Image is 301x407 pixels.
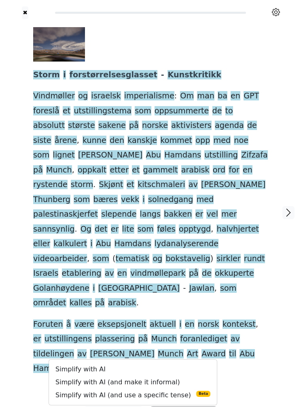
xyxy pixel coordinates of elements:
[153,254,162,264] span: og
[33,136,51,146] span: siste
[213,165,225,175] span: ord
[33,268,58,279] span: Israels
[33,298,66,308] span: området
[95,224,108,234] span: det
[164,150,201,160] span: Hamdans
[81,224,91,234] span: Og
[216,254,240,264] span: sirkler
[216,224,259,234] span: halvhjertet
[155,106,209,116] span: oppsummerte
[33,121,65,131] span: absolutt
[247,121,257,131] span: de
[108,298,136,308] span: arabisk
[130,268,186,279] span: vindmøllepark
[195,209,203,219] span: er
[189,180,198,190] span: av
[220,283,236,294] span: som
[78,150,142,160] span: [PERSON_NAME]
[90,349,154,359] span: [PERSON_NAME]
[72,165,74,175] span: ,
[49,376,217,389] a: Simplify with AI (and make it informal)
[195,136,210,146] span: opp
[91,91,121,101] span: israelsk
[196,391,210,397] span: Beta
[146,150,161,160] span: Abu
[138,334,148,344] span: på
[240,349,254,359] span: Abu
[140,209,161,219] span: langs
[63,106,70,116] span: et
[116,254,150,264] span: tematisk
[46,165,72,175] span: Munch
[68,121,95,131] span: største
[180,334,227,344] span: foranlediget
[179,224,211,234] span: opptygd
[142,121,168,131] span: norske
[33,320,63,330] span: Foruten
[225,106,233,116] span: to
[165,254,210,264] span: bokstavelig
[33,91,75,101] span: Vindmøller
[110,136,124,146] span: den
[215,121,244,131] span: agenda
[74,320,94,330] span: være
[181,165,210,175] span: arabisk
[160,136,192,146] span: kommet
[179,320,181,330] span: i
[201,180,265,190] span: [PERSON_NAME]
[161,70,164,80] span: -
[157,224,176,234] span: føles
[78,91,88,101] span: og
[221,209,237,219] span: mer
[98,320,146,330] span: eksepsjonelt
[49,359,217,405] div: Listen
[74,195,90,205] span: som
[229,165,239,175] span: for
[256,320,258,330] span: ,
[98,283,180,294] span: [GEOGRAPHIC_DATA]
[99,180,123,190] span: Skjønt
[87,254,89,264] span: ,
[53,150,75,160] span: lignet
[132,165,140,175] span: et
[71,180,93,190] span: storm
[78,165,107,175] span: oppkalt
[244,254,265,264] span: rundt
[189,268,199,279] span: på
[218,91,227,101] span: ba
[244,91,259,101] span: GPT
[33,209,98,219] span: palestinaskjerfet
[83,136,106,146] span: kunne
[74,106,131,116] span: utstillingstema
[33,239,50,249] span: eller
[155,239,218,249] span: lydanalyserende
[148,195,193,205] span: solnedgang
[33,224,74,234] span: sannsynlig
[142,195,144,205] span: i
[33,349,74,359] span: tildelingen
[213,136,231,146] span: med
[90,239,92,249] span: i
[111,224,119,234] span: er
[202,268,212,279] span: de
[136,298,139,308] span: .
[117,268,127,279] span: en
[187,349,199,359] span: Art
[74,224,77,234] span: .
[174,91,177,101] span: :
[231,91,240,101] span: en
[55,136,77,146] span: årene
[243,165,252,175] span: en
[204,150,238,160] span: utstilling
[229,349,236,359] span: til
[121,195,139,205] span: vekk
[124,91,174,101] span: imperialisme
[138,224,154,234] span: som
[33,195,70,205] span: Thunberg
[93,195,118,205] span: bæres
[158,349,184,359] span: Munch
[33,364,66,374] span: Hamdan
[95,334,135,344] span: plassering
[77,136,79,146] span: ,
[33,283,89,294] span: Golanhøydene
